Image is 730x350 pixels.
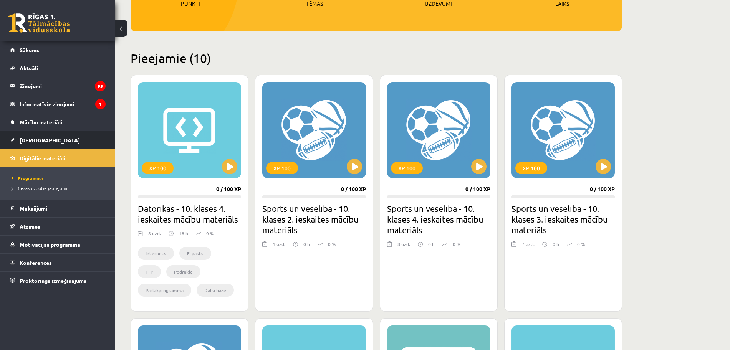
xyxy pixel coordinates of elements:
span: Sākums [20,46,39,53]
h2: Sports un veselība - 10. klases 4. ieskaites mācību materiāls [387,203,490,235]
span: Mācību materiāli [20,119,62,125]
a: Mācību materiāli [10,113,106,131]
li: Internets [138,247,174,260]
div: 7 uzd. [522,241,535,252]
p: 0 % [328,241,336,248]
span: Aktuāli [20,64,38,71]
p: 0 % [206,230,214,237]
p: 0 h [553,241,559,248]
a: Aktuāli [10,59,106,77]
div: XP 100 [391,162,423,174]
a: Programma [12,175,108,182]
div: XP 100 [515,162,547,174]
h2: Sports un veselība - 10. klases 2. ieskaites mācību materiāls [262,203,366,235]
li: FTP [138,265,161,278]
i: 1 [95,99,106,109]
a: Sākums [10,41,106,59]
span: Motivācijas programma [20,241,80,248]
div: 8 uzd. [148,230,161,241]
span: Proktoringa izmēģinājums [20,277,86,284]
p: 0 % [453,241,460,248]
a: Informatīvie ziņojumi1 [10,95,106,113]
span: Programma [12,175,43,181]
a: Ziņojumi95 [10,77,106,95]
i: 95 [95,81,106,91]
span: Konferences [20,259,52,266]
p: 0 h [303,241,310,248]
a: Konferences [10,254,106,271]
div: 1 uzd. [273,241,285,252]
span: Biežāk uzdotie jautājumi [12,185,67,191]
li: Datu bāze [197,284,234,297]
a: Motivācijas programma [10,236,106,253]
a: Atzīmes [10,218,106,235]
p: 0 h [428,241,435,248]
h2: Pieejamie (10) [131,51,622,66]
p: 0 % [577,241,585,248]
h2: Sports un veselība - 10. klases 3. ieskaites mācību materiāls [511,203,615,235]
li: Podraide [166,265,200,278]
div: 8 uzd. [397,241,410,252]
span: Digitālie materiāli [20,155,65,162]
legend: Informatīvie ziņojumi [20,95,106,113]
span: [DEMOGRAPHIC_DATA] [20,137,80,144]
a: Maksājumi [10,200,106,217]
a: Proktoringa izmēģinājums [10,272,106,289]
a: [DEMOGRAPHIC_DATA] [10,131,106,149]
a: Digitālie materiāli [10,149,106,167]
div: XP 100 [266,162,298,174]
legend: Maksājumi [20,200,106,217]
p: 18 h [179,230,188,237]
h2: Datorikas - 10. klases 4. ieskaites mācību materiāls [138,203,241,225]
div: XP 100 [142,162,174,174]
li: E-pasts [179,247,211,260]
legend: Ziņojumi [20,77,106,95]
span: Atzīmes [20,223,40,230]
a: Rīgas 1. Tālmācības vidusskola [8,13,70,33]
li: Pārlūkprogramma [138,284,191,297]
a: Biežāk uzdotie jautājumi [12,185,108,192]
